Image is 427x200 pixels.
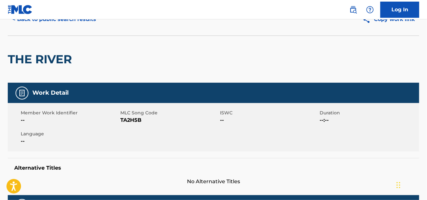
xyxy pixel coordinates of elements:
span: TA2H5B [120,116,218,124]
span: -- [21,137,119,145]
span: Duration [320,110,418,116]
div: Drag [397,175,400,195]
h5: Work Detail [32,89,69,97]
div: Help [364,3,377,16]
span: ISWC [220,110,318,116]
span: MLC Song Code [120,110,218,116]
iframe: Chat Widget [395,169,427,200]
span: -- [220,116,318,124]
img: MLC Logo [8,5,33,14]
h2: THE RIVER [8,52,75,67]
img: search [349,6,357,14]
button: < Back to public search results [8,11,101,27]
h5: Alternative Titles [14,165,413,171]
span: Language [21,131,119,137]
span: Member Work Identifier [21,110,119,116]
span: No Alternative Titles [8,178,419,185]
span: --:-- [320,116,418,124]
button: Copy work link [358,11,419,27]
span: -- [21,116,119,124]
img: Work Detail [18,89,26,97]
img: help [366,6,374,14]
a: Log In [380,2,419,18]
img: Copy work link [363,16,374,24]
a: Public Search [347,3,360,16]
